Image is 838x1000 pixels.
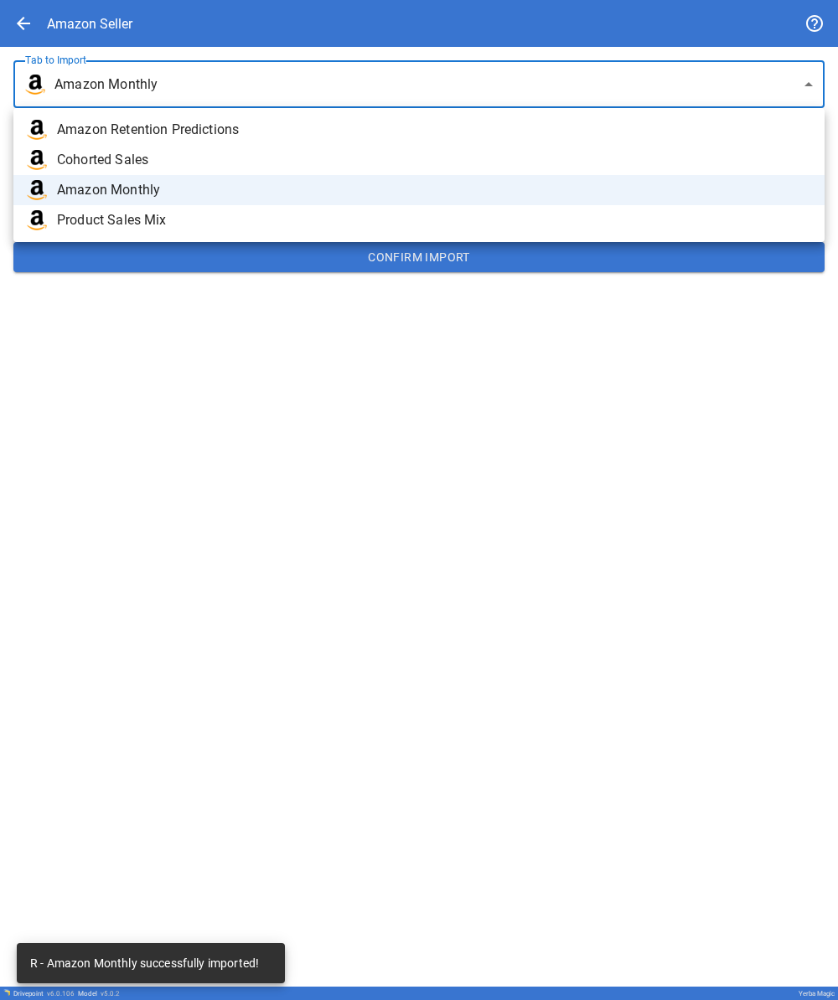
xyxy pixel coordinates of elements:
span: Product Sales Mix [57,210,811,230]
img: brand icon not found [27,120,47,140]
img: brand icon not found [27,150,47,170]
span: Amazon Monthly [57,180,811,200]
span: Amazon Retention Predictions [57,120,811,140]
div: R - Amazon Monthly successfully imported! [30,948,259,978]
img: brand icon not found [27,180,47,200]
img: brand icon not found [27,210,47,230]
span: Cohorted Sales [57,150,811,170]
